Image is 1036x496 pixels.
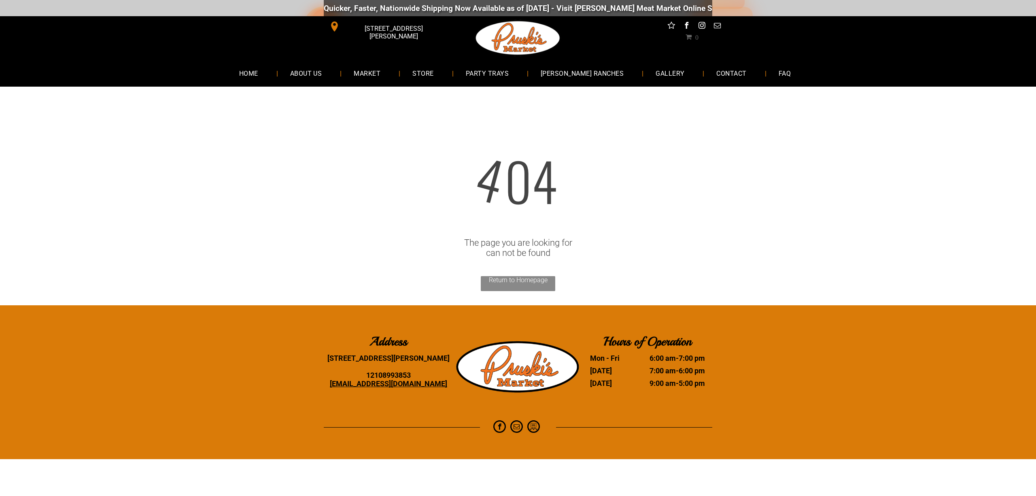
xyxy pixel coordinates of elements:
span: [STREET_ADDRESS][PERSON_NAME] [342,21,446,44]
div: [STREET_ADDRESS][PERSON_NAME] [324,354,453,362]
b: Address [369,334,407,349]
dd: - [637,354,705,362]
time: 6:00 am [650,354,676,362]
div: 04 [16,141,1020,219]
a: [STREET_ADDRESS][PERSON_NAME] [324,20,448,33]
time: 5:00 pm [679,379,705,387]
dt: [DATE] [590,379,636,387]
a: facebook [493,420,506,435]
span: 0 [695,34,698,40]
a: [EMAIL_ADDRESS][DOMAIN_NAME] [330,379,447,388]
a: CONTACT [704,62,758,84]
a: Social network [666,20,677,33]
dt: Mon - Fri [590,354,636,362]
dd: - [637,366,705,375]
b: Hours of Operation [603,334,692,349]
span: 4 [467,137,513,219]
a: PARTY TRAYS [454,62,521,84]
a: [PERSON_NAME] RANCHES [529,62,636,84]
a: STORE [400,62,446,84]
img: Pruski-s+Market+HQ+Logo2-1920w.png [474,16,562,60]
time: 7:00 am [650,366,676,375]
div: 12108993853 [324,371,453,379]
a: instagram [697,20,707,33]
a: FAQ [766,62,803,84]
a: Social network [527,420,540,435]
a: facebook [681,20,692,33]
a: Return to Homepage [481,276,555,291]
dt: [DATE] [590,366,636,375]
div: The page you are looking for can not be found [16,238,1020,258]
a: ABOUT US [278,62,334,84]
a: GALLERY [643,62,696,84]
dd: - [637,379,705,387]
a: HOME [227,62,270,84]
time: 9:00 am [650,379,676,387]
a: email [712,20,723,33]
a: email [510,420,523,435]
img: Pruski-s+Market+HQ+Logo2-1920w.png [456,336,580,398]
time: 7:00 pm [679,354,705,362]
a: MARKET [342,62,393,84]
time: 6:00 pm [679,366,705,375]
